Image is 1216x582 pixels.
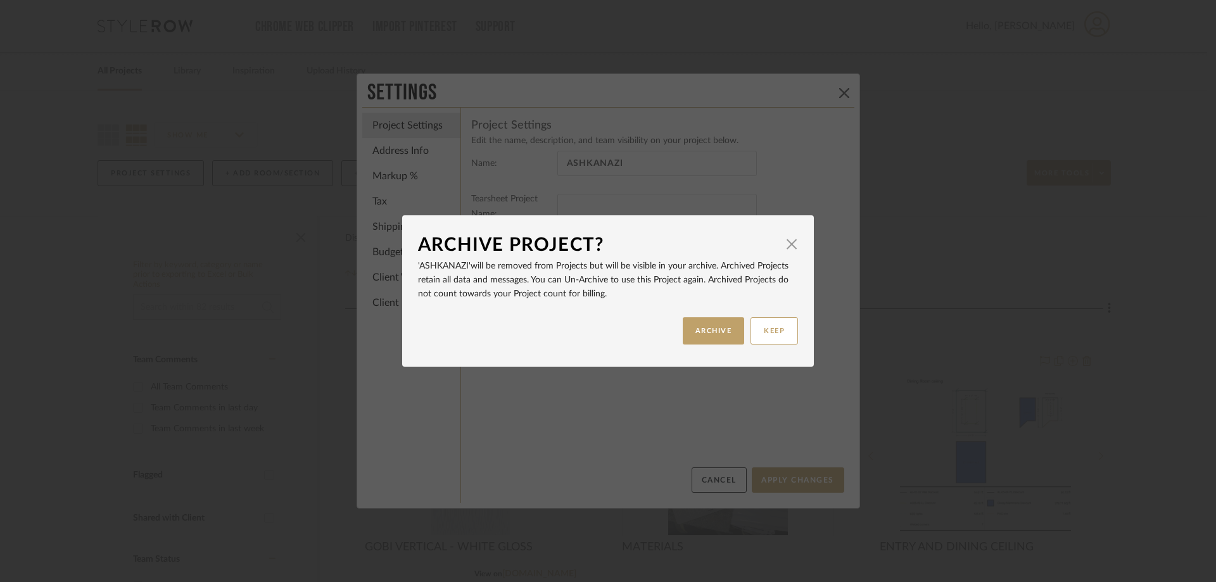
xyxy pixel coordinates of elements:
[683,317,745,345] button: ARCHIVE
[779,231,804,256] button: Close
[418,231,779,259] div: Archive Project?
[418,262,471,270] span: 'ASHKANAZI'
[418,231,798,259] dialog-header: Archive Project?
[750,317,798,345] button: KEEP
[418,259,798,301] p: will be removed from Projects but will be visible in your archive. Archived Projects retain all d...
